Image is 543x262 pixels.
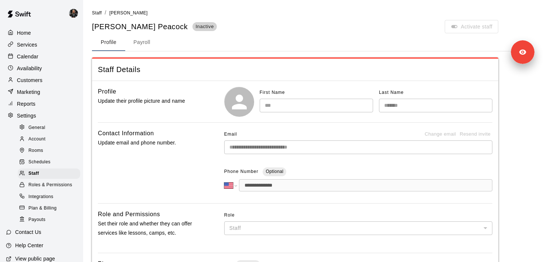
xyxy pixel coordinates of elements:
span: Phone Number [224,166,259,178]
div: [PERSON_NAME] Peacock [92,22,217,32]
span: Plan & Billing [28,205,57,212]
nav: breadcrumb [92,9,534,17]
p: Update their profile picture and name [98,96,201,106]
span: Email [224,129,237,140]
span: Optional [266,169,283,174]
p: Set their role and whether they can offer services like lessons, camps, etc. [98,219,201,238]
div: Staff [224,221,492,235]
p: Home [17,29,31,37]
div: Payouts [18,215,80,225]
span: Payouts [28,216,45,224]
a: Calendar [6,51,77,62]
div: Integrations [18,192,80,202]
a: General [18,122,83,133]
p: Reports [17,100,35,108]
a: Roles & Permissions [18,180,83,191]
p: Help Center [15,242,43,249]
span: Integrations [28,193,54,201]
span: General [28,124,45,132]
a: Settings [6,110,77,121]
a: Plan & Billing [18,203,83,214]
a: Marketing [6,86,77,98]
p: Marketing [17,88,40,96]
a: Staff [18,168,83,180]
p: Services [17,41,37,48]
span: [PERSON_NAME] [109,10,148,16]
div: Plan & Billing [18,203,80,214]
a: Customers [6,75,77,86]
a: Reports [6,98,77,109]
p: Update email and phone number. [98,138,201,147]
div: Schedules [18,157,80,167]
span: Roles & Permissions [28,181,72,189]
a: Home [6,27,77,38]
span: Account [28,136,45,143]
a: Services [6,39,77,50]
div: General [18,123,80,133]
p: Customers [17,76,42,84]
div: Garrett & Sean 1on1 Lessons [68,6,83,21]
a: Payouts [18,214,83,225]
button: Profile [92,33,125,51]
a: Availability [6,63,77,74]
span: Staff Details [98,65,492,75]
img: Garrett & Sean 1on1 Lessons [69,9,78,18]
span: Staff [28,170,39,177]
a: Rooms [18,145,83,157]
a: Staff [92,10,102,16]
div: Rooms [18,146,80,156]
div: staff form tabs [92,33,534,51]
h6: Profile [98,87,116,96]
a: Schedules [18,157,83,168]
a: Account [18,133,83,145]
span: Last Name [379,90,404,95]
p: Calendar [17,53,38,60]
span: Role [224,210,492,221]
span: Rooms [28,147,43,154]
li: / [105,9,106,17]
div: Account [18,134,80,144]
a: Integrations [18,191,83,203]
h6: Role and Permissions [98,210,160,219]
span: Schedules [28,159,51,166]
button: Payroll [125,33,158,51]
p: Contact Us [15,228,41,236]
p: Settings [17,112,36,119]
div: Staff [18,169,80,179]
h6: Contact Information [98,129,154,138]
div: Roles & Permissions [18,180,80,190]
p: Availability [17,65,42,72]
span: First Name [260,90,285,95]
span: Inactive [192,23,217,30]
span: You have reached the staff limit for your plan. Please upgrade to add more. [445,23,499,29]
